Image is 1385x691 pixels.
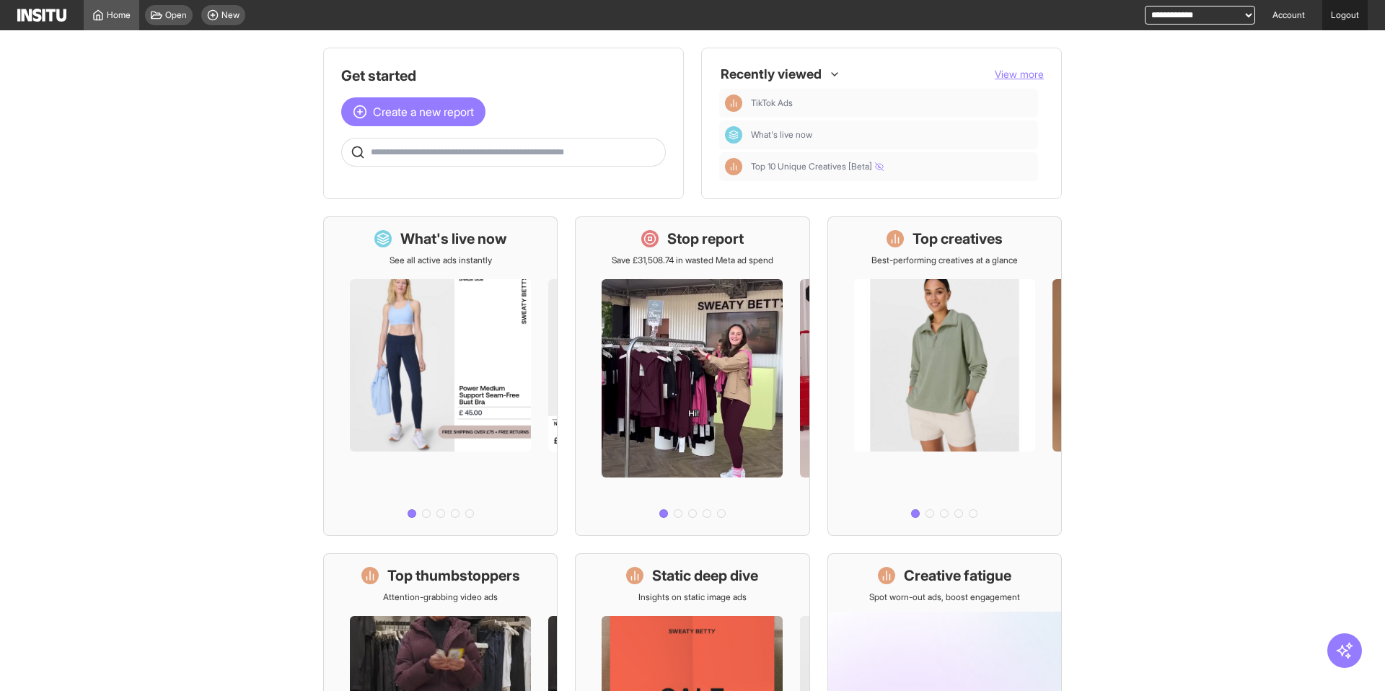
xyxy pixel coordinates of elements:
a: What's live nowSee all active ads instantly [323,216,558,536]
span: Create a new report [373,103,474,120]
h1: Static deep dive [652,565,758,586]
p: Insights on static image ads [638,591,747,603]
div: Insights [725,94,742,112]
img: Logo [17,9,66,22]
p: Best-performing creatives at a glance [871,255,1018,266]
button: Create a new report [341,97,485,126]
a: Top creativesBest-performing creatives at a glance [827,216,1062,536]
h1: Top thumbstoppers [387,565,520,586]
button: View more [995,67,1044,82]
span: TikTok Ads [751,97,793,109]
span: Top 10 Unique Creatives [Beta] [751,161,884,172]
h1: What's live now [400,229,507,249]
span: View more [995,68,1044,80]
span: New [221,9,239,21]
p: Save £31,508.74 in wasted Meta ad spend [612,255,773,266]
span: Home [107,9,131,21]
h1: Get started [341,66,666,86]
span: TikTok Ads [751,97,1032,109]
h1: Stop report [667,229,744,249]
h1: Top creatives [913,229,1003,249]
div: Dashboard [725,126,742,144]
span: What's live now [751,129,1032,141]
span: Top 10 Unique Creatives [Beta] [751,161,1032,172]
span: Open [165,9,187,21]
span: What's live now [751,129,812,141]
a: Stop reportSave £31,508.74 in wasted Meta ad spend [575,216,809,536]
div: Insights [725,158,742,175]
p: See all active ads instantly [390,255,492,266]
p: Attention-grabbing video ads [383,591,498,603]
